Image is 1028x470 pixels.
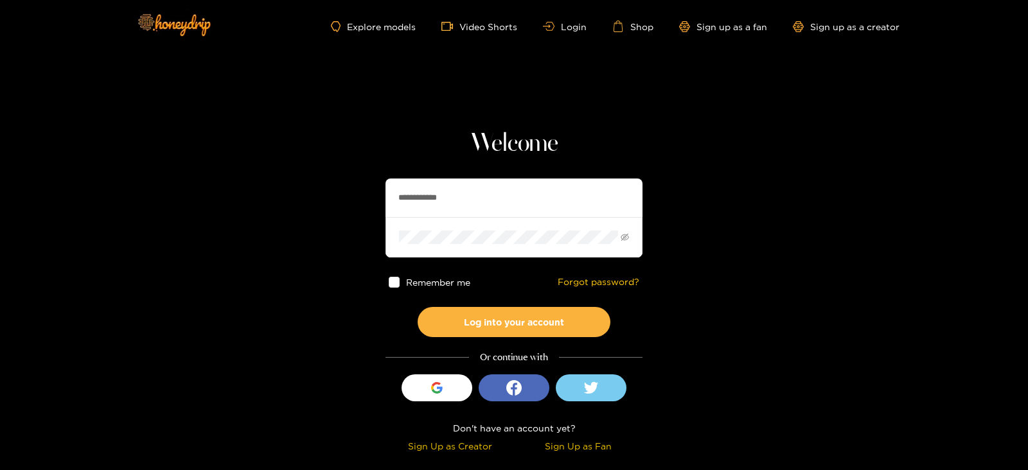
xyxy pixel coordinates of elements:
[418,307,610,337] button: Log into your account
[385,128,642,159] h1: Welcome
[679,21,767,32] a: Sign up as a fan
[441,21,459,32] span: video-camera
[621,233,629,241] span: eye-invisible
[385,421,642,435] div: Don't have an account yet?
[385,350,642,365] div: Or continue with
[558,277,639,288] a: Forgot password?
[543,22,587,31] a: Login
[441,21,517,32] a: Video Shorts
[517,439,639,453] div: Sign Up as Fan
[612,21,653,32] a: Shop
[331,21,416,32] a: Explore models
[389,439,511,453] div: Sign Up as Creator
[406,277,470,287] span: Remember me
[793,21,899,32] a: Sign up as a creator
